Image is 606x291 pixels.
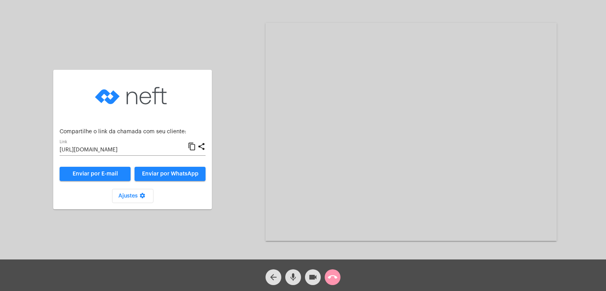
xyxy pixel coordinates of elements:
button: Enviar por WhatsApp [135,167,206,181]
mat-icon: share [197,142,206,151]
img: logo-neft-novo-2.png [93,76,172,116]
a: Enviar por E-mail [60,167,131,181]
mat-icon: content_copy [188,142,196,151]
span: Ajustes [118,193,147,199]
p: Compartilhe o link da chamada com seu cliente: [60,129,206,135]
span: Enviar por WhatsApp [142,171,198,177]
mat-icon: arrow_back [269,272,278,282]
mat-icon: call_end [328,272,337,282]
button: Ajustes [112,189,153,203]
span: Enviar por E-mail [73,171,118,177]
mat-icon: mic [288,272,298,282]
mat-icon: settings [138,192,147,202]
mat-icon: videocam [308,272,318,282]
